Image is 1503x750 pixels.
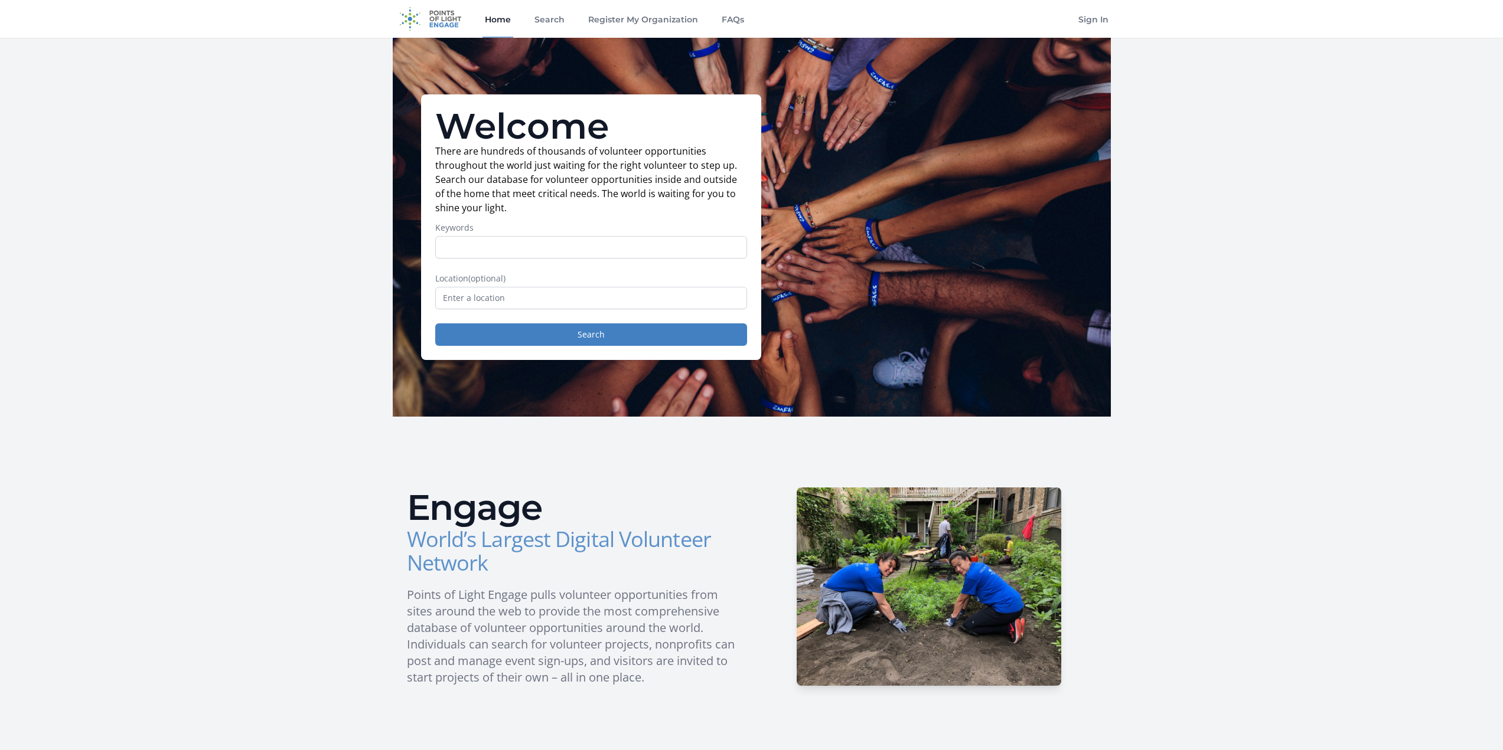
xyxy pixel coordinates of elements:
h3: World’s Largest Digital Volunteer Network [407,528,742,575]
p: There are hundreds of thousands of volunteer opportunities throughout the world just waiting for ... [435,144,747,215]
h1: Welcome [435,109,747,144]
span: (optional) [468,273,506,284]
input: Enter a location [435,287,747,309]
label: Location [435,273,747,284]
h2: Engage [407,490,742,525]
img: HCSC-H_1.JPG [797,487,1061,686]
label: Keywords [435,222,747,234]
button: Search [435,323,747,346]
p: Points of Light Engage pulls volunteer opportunities from sites around the web to provide the mos... [407,587,742,686]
